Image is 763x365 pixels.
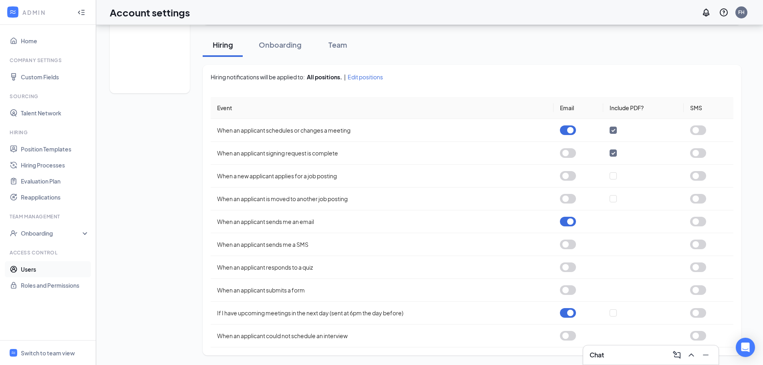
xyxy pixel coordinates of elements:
[22,8,70,16] div: ADMIN
[21,349,75,357] div: Switch to team view
[211,40,235,50] div: Hiring
[736,338,755,357] div: Open Intercom Messenger
[603,97,684,119] th: Include PDF?
[10,129,88,136] div: Hiring
[10,249,88,256] div: Access control
[21,33,89,49] a: Home
[211,73,305,81] span: Hiring notifications will be applied to:
[21,277,89,293] a: Roles and Permissions
[21,69,89,85] a: Custom Fields
[719,8,729,17] svg: QuestionInfo
[10,57,88,64] div: Company Settings
[701,350,711,360] svg: Minimize
[211,325,554,347] td: When an applicant could not schedule an interview
[21,157,89,173] a: Hiring Processes
[21,173,89,189] a: Evaluation Plan
[211,256,554,279] td: When an applicant responds to a quiz
[259,40,302,50] div: Onboarding
[77,8,85,16] svg: Collapse
[10,93,88,100] div: Sourcing
[211,302,554,325] td: If I have upcoming meetings in the next day (sent at 6pm the day before)
[685,349,698,361] button: ChevronUp
[211,165,554,188] td: When a new applicant applies for a job posting
[211,119,554,142] td: When an applicant schedules or changes a meeting
[307,73,342,81] div: All positions.
[326,40,350,50] div: Team
[686,350,696,360] svg: ChevronUp
[738,9,745,16] div: FH
[670,349,683,361] button: ComposeMessage
[672,350,682,360] svg: ComposeMessage
[344,73,346,81] span: |
[211,142,554,165] td: When an applicant signing request is complete
[211,188,554,210] td: When an applicant is moved to another job posting
[590,351,604,359] h3: Chat
[10,229,18,237] svg: UserCheck
[11,350,16,355] svg: WorkstreamLogo
[211,97,554,119] th: Event
[684,97,733,119] th: SMS
[699,349,712,361] button: Minimize
[110,6,190,19] h1: Account settings
[9,8,17,16] svg: WorkstreamLogo
[211,279,554,302] td: When an applicant submits a form
[21,105,89,121] a: Talent Network
[21,189,89,205] a: Reapplications
[348,73,383,81] span: Edit positions
[21,141,89,157] a: Position Templates
[10,213,88,220] div: Team Management
[21,261,89,277] a: Users
[211,233,554,256] td: When an applicant sends me a SMS
[554,97,603,119] th: Email
[211,210,554,233] td: When an applicant sends me an email
[21,229,83,237] div: Onboarding
[701,8,711,17] svg: Notifications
